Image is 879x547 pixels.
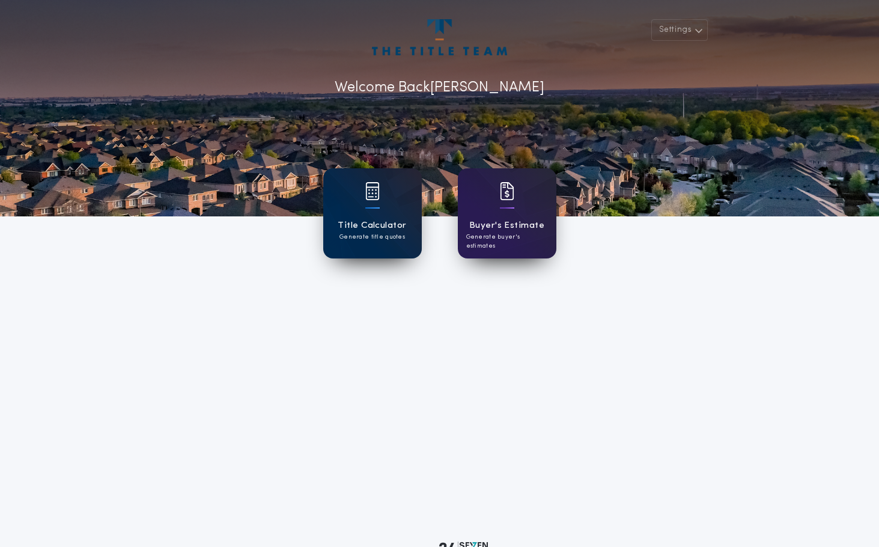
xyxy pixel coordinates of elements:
[372,19,506,55] img: account-logo
[651,19,708,41] button: Settings
[335,77,544,99] p: Welcome Back [PERSON_NAME]
[458,168,556,258] a: card iconBuyer's EstimateGenerate buyer's estimates
[466,233,548,251] p: Generate buyer's estimates
[339,233,405,242] p: Generate title quotes
[323,168,422,258] a: card iconTitle CalculatorGenerate title quotes
[338,219,406,233] h1: Title Calculator
[469,219,544,233] h1: Buyer's Estimate
[500,182,514,200] img: card icon
[365,182,380,200] img: card icon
